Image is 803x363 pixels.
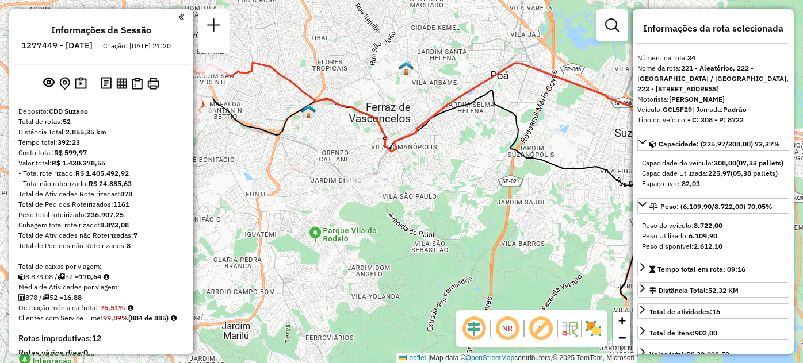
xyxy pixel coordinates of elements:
div: Total de caixas por viagem: [18,261,184,272]
button: Centralizar mapa no depósito ou ponto de apoio [57,75,72,92]
h4: Informações da Sessão [51,25,151,36]
div: Total de Atividades não Roteirizadas: [18,230,184,241]
a: Peso: (6.109,90/8.722,00) 70,05% [637,198,789,214]
a: Zoom in [613,312,630,329]
strong: 8 [127,241,131,250]
strong: R$ 1.405.492,92 [75,169,129,177]
div: Espaço livre: [642,179,785,189]
strong: 52 [63,117,71,126]
strong: 878 [120,190,132,198]
strong: 308,00 [714,159,736,167]
strong: R$ 599,97 [54,148,87,157]
a: Total de itens:902,00 [637,325,789,340]
h4: Informações da rota selecionada [637,23,789,34]
em: Média calculada utilizando a maior ocupação (%Peso ou %Cubagem) de cada rota da sessão. Rotas cro... [128,304,133,311]
div: Criação: [DATE] 21:20 [98,41,175,51]
a: OpenStreetMap [466,354,515,362]
div: Peso total roteirizado: [18,210,184,220]
div: Tempo total: [18,137,184,148]
strong: R$ 1.430.378,55 [52,159,105,167]
div: Média de Atividades por viagem: [18,282,184,292]
div: Distância Total: [18,127,184,137]
span: Clientes com Service Time: [18,314,103,322]
strong: 170,64 [79,272,101,281]
button: Visualizar Romaneio [129,75,145,92]
div: Veículo: [637,105,789,115]
i: Total de rotas [42,294,49,301]
span: Exibir rótulo [527,315,555,342]
span: Ocultar NR [494,315,521,342]
strong: 236.907,25 [87,210,124,219]
div: Total de itens: [649,328,717,338]
a: Total de atividades:16 [637,303,789,319]
button: Imprimir Rotas [145,75,162,92]
div: Nome da rota: [637,63,789,94]
strong: 225,97 [708,169,731,177]
strong: 12 [92,333,101,343]
img: DS Teste [301,104,316,119]
button: Visualizar relatório de Roteirização [114,75,129,91]
strong: (884 de 885) [128,314,169,322]
div: Total de Pedidos não Roteirizados: [18,241,184,251]
div: Valor total: [649,349,729,360]
img: Fluxo de ruas [560,319,579,338]
strong: 0 [83,347,88,358]
strong: (05,38 pallets) [731,169,778,177]
div: Distância Total: [649,285,739,296]
span: Ocupação média da frota: [18,303,98,312]
strong: 34 [687,53,695,62]
span: 52,32 KM [708,286,739,295]
span: Peso do veículo: [642,221,722,230]
strong: 902,00 [695,329,717,337]
div: Map data © contributors,© 2025 TomTom, Microsoft [396,353,637,363]
div: Total de Pedidos Roteirizados: [18,199,184,210]
span: Tempo total em rota: 09:16 [657,265,745,273]
div: Total de rotas: [18,117,184,127]
strong: 6.109,90 [689,231,717,240]
strong: GCL5F29 [663,105,692,114]
strong: 16 [712,307,720,316]
div: Capacidade do veículo: [642,158,785,168]
a: Zoom out [613,329,630,346]
i: Total de rotas [58,273,65,280]
div: Custo total: [18,148,184,158]
div: Capacidade Utilizada: [642,168,785,179]
em: Rotas cross docking consideradas [171,315,177,322]
strong: 8.873,08 [100,221,129,229]
strong: 76,51% [100,303,125,312]
strong: 82,03 [682,179,700,188]
strong: R$ 39.008,59 [686,350,729,358]
a: Nova sessão e pesquisa [202,14,225,40]
button: Exibir sessão original [41,74,57,92]
span: + [618,313,626,327]
strong: 392:23 [58,138,80,146]
h4: Rotas improdutivas: [18,334,184,343]
div: Motorista: [637,94,789,105]
span: − [618,330,626,345]
span: Total de atividades: [649,307,720,316]
div: Atividade não roteirizada - ANTONILDO DE QUEIROZ [301,195,330,206]
a: Distância Total:52,32 KM [637,282,789,298]
h6: 1277449 - [DATE] [21,40,93,51]
span: Ocultar deslocamento [460,315,488,342]
button: Painel de Sugestão [72,75,89,92]
div: Capacidade: (225,97/308,00) 73,37% [637,153,789,194]
div: Peso: (6.109,90/8.722,00) 70,05% [637,216,789,256]
div: Atividade não roteirizada - JOSE ROBERTO DE SOUZ [346,174,374,186]
strong: 2.612,10 [694,242,722,250]
a: Capacidade: (225,97/308,00) 73,37% [637,136,789,151]
strong: (07,33 pallets) [736,159,783,167]
span: Peso: (6.109,90/8.722,00) 70,05% [660,202,773,211]
strong: 221 - Aleatórios, 222 - [GEOGRAPHIC_DATA] / [GEOGRAPHIC_DATA], 223 - [STREET_ADDRESS] [637,64,789,93]
strong: 8.722,00 [694,221,722,230]
div: 8.873,08 / 52 = [18,272,184,282]
strong: [PERSON_NAME] [669,95,725,103]
i: Cubagem total roteirizado [18,273,25,280]
div: Tipo do veículo: [637,115,789,125]
span: Capacidade: (225,97/308,00) 73,37% [659,140,780,148]
strong: Padrão [723,105,747,114]
img: Exibir/Ocultar setores [584,319,603,338]
div: Número da rota: [637,53,789,63]
div: Valor total: [18,158,184,168]
div: Depósito: [18,106,184,117]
